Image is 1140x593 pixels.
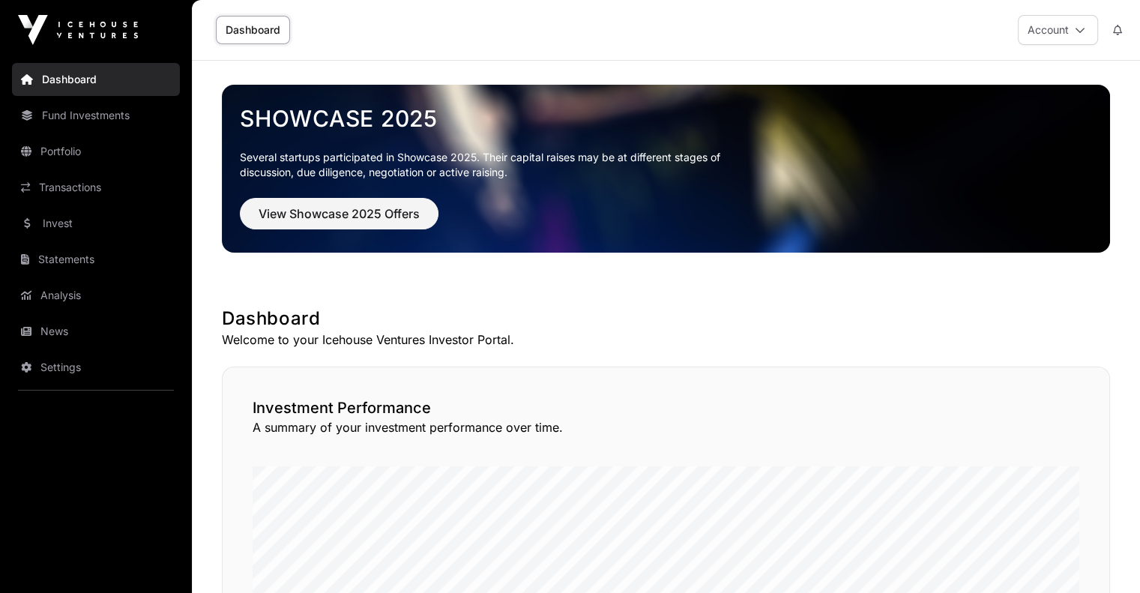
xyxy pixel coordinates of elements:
a: Statements [12,243,180,276]
a: Analysis [12,279,180,312]
iframe: Chat Widget [1065,521,1140,593]
a: Transactions [12,171,180,204]
a: Showcase 2025 [240,105,1092,132]
p: Several startups participated in Showcase 2025. Their capital raises may be at different stages o... [240,150,744,180]
a: Dashboard [12,63,180,96]
a: Invest [12,207,180,240]
span: View Showcase 2025 Offers [259,205,420,223]
p: A summary of your investment performance over time. [253,418,1079,436]
button: View Showcase 2025 Offers [240,198,438,229]
img: Icehouse Ventures Logo [18,15,138,45]
a: Dashboard [216,16,290,44]
a: View Showcase 2025 Offers [240,213,438,228]
h2: Investment Performance [253,397,1079,418]
a: Settings [12,351,180,384]
img: Showcase 2025 [222,85,1110,253]
button: Account [1018,15,1098,45]
h1: Dashboard [222,307,1110,331]
a: Portfolio [12,135,180,168]
a: News [12,315,180,348]
p: Welcome to your Icehouse Ventures Investor Portal. [222,331,1110,349]
a: Fund Investments [12,99,180,132]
